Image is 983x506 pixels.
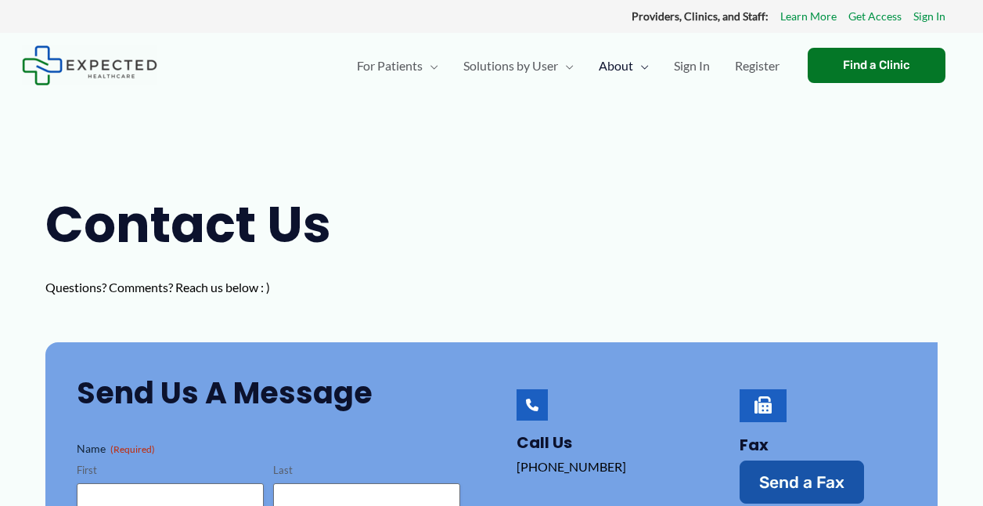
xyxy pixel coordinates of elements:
[586,38,661,93] a: AboutMenu Toggle
[463,38,558,93] span: Solutions by User
[735,38,780,93] span: Register
[632,9,769,23] strong: Providers, Clinics, and Staff:
[77,463,264,478] label: First
[273,463,460,478] label: Last
[344,38,451,93] a: For PatientsMenu Toggle
[423,38,438,93] span: Menu Toggle
[740,436,906,454] h4: Fax
[22,45,157,85] img: Expected Healthcare Logo - side, dark font, small
[357,38,423,93] span: For Patients
[558,38,574,93] span: Menu Toggle
[110,443,155,455] span: (Required)
[517,455,683,479] p: [PHONE_NUMBER]‬‬
[517,432,572,454] a: Call Us
[848,6,902,27] a: Get Access
[633,38,649,93] span: Menu Toggle
[45,190,366,260] h1: Contact Us
[913,6,945,27] a: Sign In
[77,441,155,457] legend: Name
[808,48,945,83] a: Find a Clinic
[599,38,633,93] span: About
[45,276,366,299] p: Questions? Comments? Reach us below : )
[722,38,792,93] a: Register
[780,6,837,27] a: Learn More
[451,38,586,93] a: Solutions by UserMenu Toggle
[517,389,548,421] a: Call Us
[661,38,722,93] a: Sign In
[77,374,460,412] h2: Send Us a Message
[740,461,864,504] a: Send a Fax
[759,474,844,490] span: Send a Fax
[674,38,710,93] span: Sign In
[344,38,792,93] nav: Primary Site Navigation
